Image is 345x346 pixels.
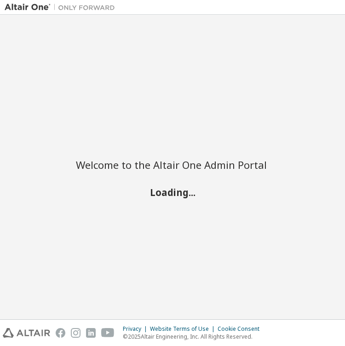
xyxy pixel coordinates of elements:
img: facebook.svg [56,328,65,338]
div: Cookie Consent [218,325,265,333]
div: Website Terms of Use [150,325,218,333]
img: instagram.svg [71,328,80,338]
img: Altair One [5,3,120,12]
h2: Welcome to the Altair One Admin Portal [76,158,269,171]
img: altair_logo.svg [3,328,50,338]
img: linkedin.svg [86,328,96,338]
h2: Loading... [76,186,269,198]
div: Privacy [123,325,150,333]
img: youtube.svg [101,328,115,338]
p: © 2025 Altair Engineering, Inc. All Rights Reserved. [123,333,265,340]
